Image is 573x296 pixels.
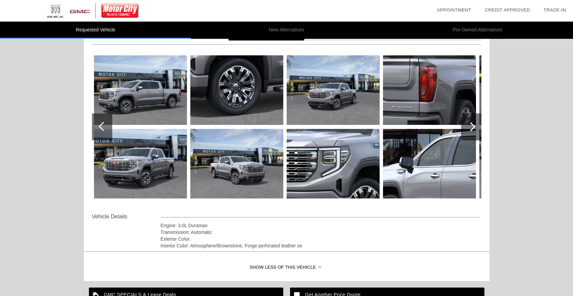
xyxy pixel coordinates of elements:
a: Appointment [437,7,471,12]
img: bc6ac45056fb76a09f9fef1fb63a80cdx.jpg [190,55,283,125]
div: Exterior Color: [161,236,480,242]
img: 6258a10ecaecfd5168bfced6d9eedf15x.jpg [383,129,476,198]
img: ac18a82c66deaf9aa30990427975ac70x.jpg [287,129,380,198]
li: New Alternatives [191,22,382,39]
li: Pre-Owned Alternatives [382,22,573,39]
a: Trade-In [544,7,566,12]
div: Show Less of this Vehicle [84,254,490,281]
div: Interior Color: Atmosphere/Brownstone, Forge perforated leather se [161,242,480,249]
div: Transmission: Automatic [161,229,480,236]
img: 3e418d394787a25ddf9c359bce87a633x.jpg [479,55,572,125]
img: 74370917c6ba1a8891d09b08aa45df2dx.jpg [383,55,476,125]
img: fb034e0507c913a4e31c0cb702468da4x.jpg [94,55,187,125]
img: 1576516c76ca91a91c952d66bd2ccb59x.jpg [94,129,187,198]
img: 68395f4465e9e2b52c8940fc58690764x.jpg [479,129,572,198]
div: Engine: 3.0L Duramax [161,222,480,229]
a: Credit Approved [485,7,530,12]
img: b42186c9416ff1597f50db87c47d1959x.jpg [287,55,380,125]
div: Vehicle Details [92,213,161,221]
img: 953e559402d9fbef93c01acd073ac4f5x.jpg [190,129,283,198]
